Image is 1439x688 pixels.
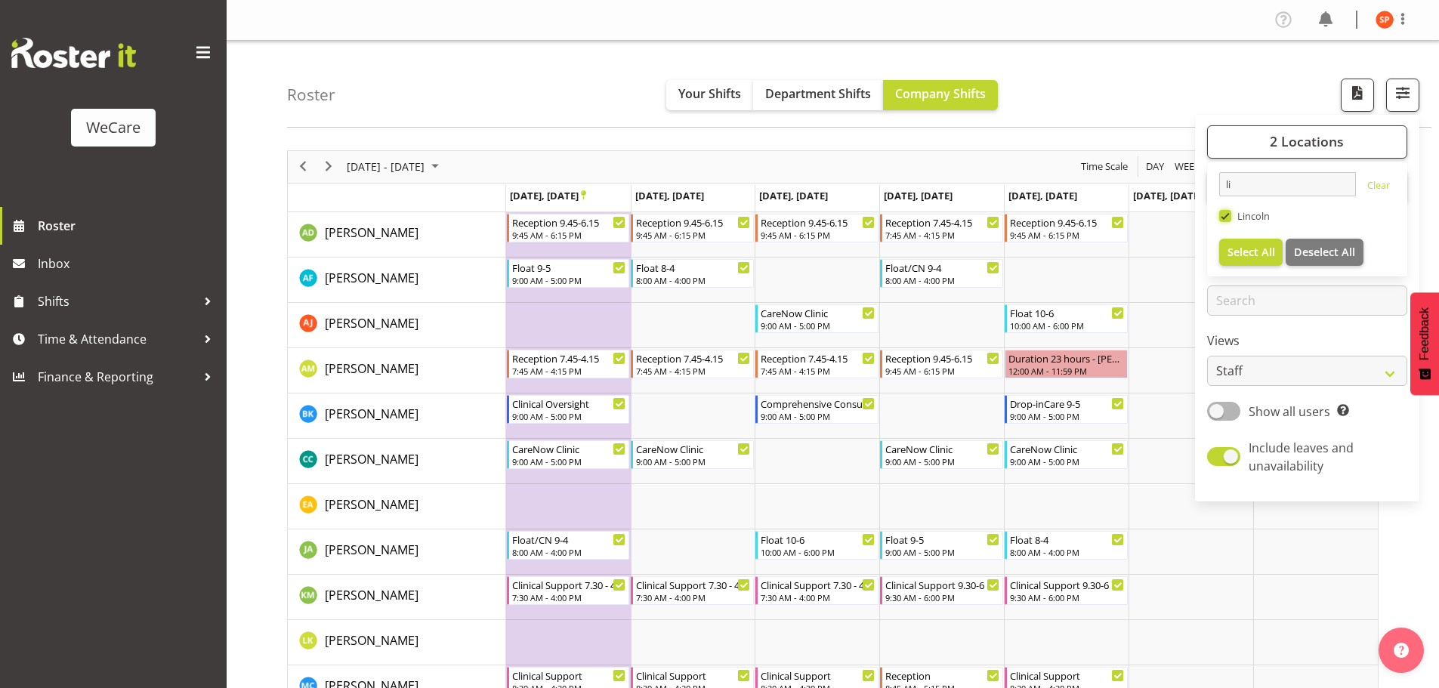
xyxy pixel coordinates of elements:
span: [PERSON_NAME] [325,224,418,241]
span: Inbox [38,252,219,275]
div: 9:45 AM - 6:15 PM [761,229,875,241]
button: Feedback - Show survey [1410,292,1439,395]
div: Float 9-5 [512,260,626,275]
a: [PERSON_NAME] [325,224,418,242]
div: Duration 23 hours - [PERSON_NAME] [1008,350,1124,366]
div: Antonia Mao"s event - Reception 7.45-4.15 Begin From Wednesday, September 24, 2025 at 7:45:00 AM ... [755,350,879,378]
div: Kishendri Moodley"s event - Clinical Support 9.30-6 Begin From Friday, September 26, 2025 at 9:30... [1005,576,1128,605]
h4: Roster [287,86,335,103]
input: Search [1219,172,1356,196]
div: Brian Ko"s event - Clinical Oversight Begin From Monday, September 22, 2025 at 9:00:00 AM GMT+12:... [507,395,630,424]
div: Alex Ferguson"s event - Float/CN 9-4 Begin From Thursday, September 25, 2025 at 8:00:00 AM GMT+12... [880,259,1003,288]
span: [PERSON_NAME] [325,451,418,467]
span: [DATE], [DATE] [1008,189,1077,202]
button: Select All [1219,239,1283,266]
div: 8:00 AM - 4:00 PM [1010,546,1124,558]
td: Amy Johannsen resource [288,303,506,348]
span: Lincoln [1231,210,1271,222]
button: Deselect All [1286,239,1363,266]
span: [DATE] - [DATE] [345,157,426,176]
div: Jane Arps"s event - Float 10-6 Begin From Wednesday, September 24, 2025 at 10:00:00 AM GMT+12:00 ... [755,531,879,560]
div: next period [316,151,341,183]
div: Jane Arps"s event - Float/CN 9-4 Begin From Monday, September 22, 2025 at 8:00:00 AM GMT+12:00 En... [507,531,630,560]
div: Kishendri Moodley"s event - Clinical Support 7.30 - 4 Begin From Monday, September 22, 2025 at 7:... [507,576,630,605]
a: [PERSON_NAME] [325,269,418,287]
td: Brian Ko resource [288,393,506,439]
div: 8:00 AM - 4:00 PM [636,274,750,286]
div: 9:00 AM - 5:00 PM [1010,410,1124,422]
div: Float 8-4 [1010,532,1124,547]
div: Aleea Devenport"s event - Reception 9.45-6.15 Begin From Wednesday, September 24, 2025 at 9:45:00... [755,214,879,242]
img: Rosterit website logo [11,38,136,68]
a: [PERSON_NAME] [325,631,418,649]
div: Antonia Mao"s event - Reception 7.45-4.15 Begin From Monday, September 22, 2025 at 7:45:00 AM GMT... [507,350,630,378]
div: 9:00 AM - 5:00 PM [885,546,999,558]
span: Day [1144,157,1166,176]
div: 9:00 AM - 5:00 PM [885,455,999,467]
div: 7:45 AM - 4:15 PM [636,365,750,377]
span: Finance & Reporting [38,366,196,388]
div: 9:45 AM - 6:15 PM [885,365,999,377]
button: Your Shifts [666,80,753,110]
div: Clinical Support 7.30 - 4 [761,577,875,592]
div: Clinical Support [1010,668,1124,683]
span: [PERSON_NAME] [325,360,418,377]
div: Float 10-6 [1010,305,1124,320]
span: Department Shifts [765,85,871,102]
div: Reception 9.45-6.15 [1010,214,1124,230]
div: 7:30 AM - 4:00 PM [512,591,626,603]
button: Filter Shifts [1386,79,1419,112]
div: 9:00 AM - 5:00 PM [761,319,875,332]
button: Timeline Week [1172,157,1203,176]
div: Aleea Devenport"s event - Reception 9.45-6.15 Begin From Monday, September 22, 2025 at 9:45:00 AM... [507,214,630,242]
img: help-xxl-2.png [1394,643,1409,658]
div: Brian Ko"s event - Drop-inCare 9-5 Begin From Friday, September 26, 2025 at 9:00:00 AM GMT+12:00 ... [1005,395,1128,424]
td: Charlotte Courtney resource [288,439,506,484]
div: Clinical Support 9.30-6 [1010,577,1124,592]
div: 10:00 AM - 6:00 PM [1010,319,1124,332]
span: [PERSON_NAME] [325,406,418,422]
div: 10:00 AM - 6:00 PM [761,546,875,558]
span: Time Scale [1079,157,1129,176]
span: Show all users [1249,403,1330,420]
span: [PERSON_NAME] [325,541,418,558]
label: Views [1207,332,1407,350]
div: Clinical Oversight [512,396,626,411]
span: [PERSON_NAME] [325,587,418,603]
div: Jane Arps"s event - Float 9-5 Begin From Thursday, September 25, 2025 at 9:00:00 AM GMT+12:00 End... [880,531,1003,560]
td: Kishendri Moodley resource [288,575,506,620]
button: Timeline Day [1144,157,1167,176]
span: Your Shifts [678,85,741,102]
input: Search [1207,285,1407,316]
span: [DATE], [DATE] [1133,189,1202,202]
button: 2 Locations [1207,125,1407,159]
div: 9:00 AM - 5:00 PM [512,410,626,422]
div: 7:30 AM - 4:00 PM [636,591,750,603]
div: Float/CN 9-4 [512,532,626,547]
div: Aleea Devenport"s event - Reception 9.45-6.15 Begin From Tuesday, September 23, 2025 at 9:45:00 A... [631,214,754,242]
button: Next [319,157,339,176]
div: 9:30 AM - 6:00 PM [1010,591,1124,603]
a: [PERSON_NAME] [325,314,418,332]
div: previous period [290,151,316,183]
td: Liandy Kritzinger resource [288,620,506,665]
td: Antonia Mao resource [288,348,506,393]
div: Charlotte Courtney"s event - CareNow Clinic Begin From Monday, September 22, 2025 at 9:00:00 AM G... [507,440,630,469]
div: 9:00 AM - 5:00 PM [1010,455,1124,467]
div: 12:00 AM - 11:59 PM [1008,365,1124,377]
div: 8:00 AM - 4:00 PM [512,546,626,558]
div: Amy Johannsen"s event - Float 10-6 Begin From Friday, September 26, 2025 at 10:00:00 AM GMT+12:00... [1005,304,1128,333]
div: Drop-inCare 9-5 [1010,396,1124,411]
div: CareNow Clinic [1010,441,1124,456]
span: Feedback [1418,307,1431,360]
div: Float 10-6 [761,532,875,547]
div: WeCare [86,116,141,139]
div: Clinical Support [512,668,626,683]
td: Jane Arps resource [288,529,506,575]
div: Reception 7.45-4.15 [885,214,999,230]
div: Antonia Mao"s event - Reception 7.45-4.15 Begin From Tuesday, September 23, 2025 at 7:45:00 AM GM... [631,350,754,378]
div: Clinical Support 7.30 - 4 [512,577,626,592]
div: 7:45 AM - 4:15 PM [512,365,626,377]
div: 7:45 AM - 4:15 PM [885,229,999,241]
div: Reception 7.45-4.15 [636,350,750,366]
